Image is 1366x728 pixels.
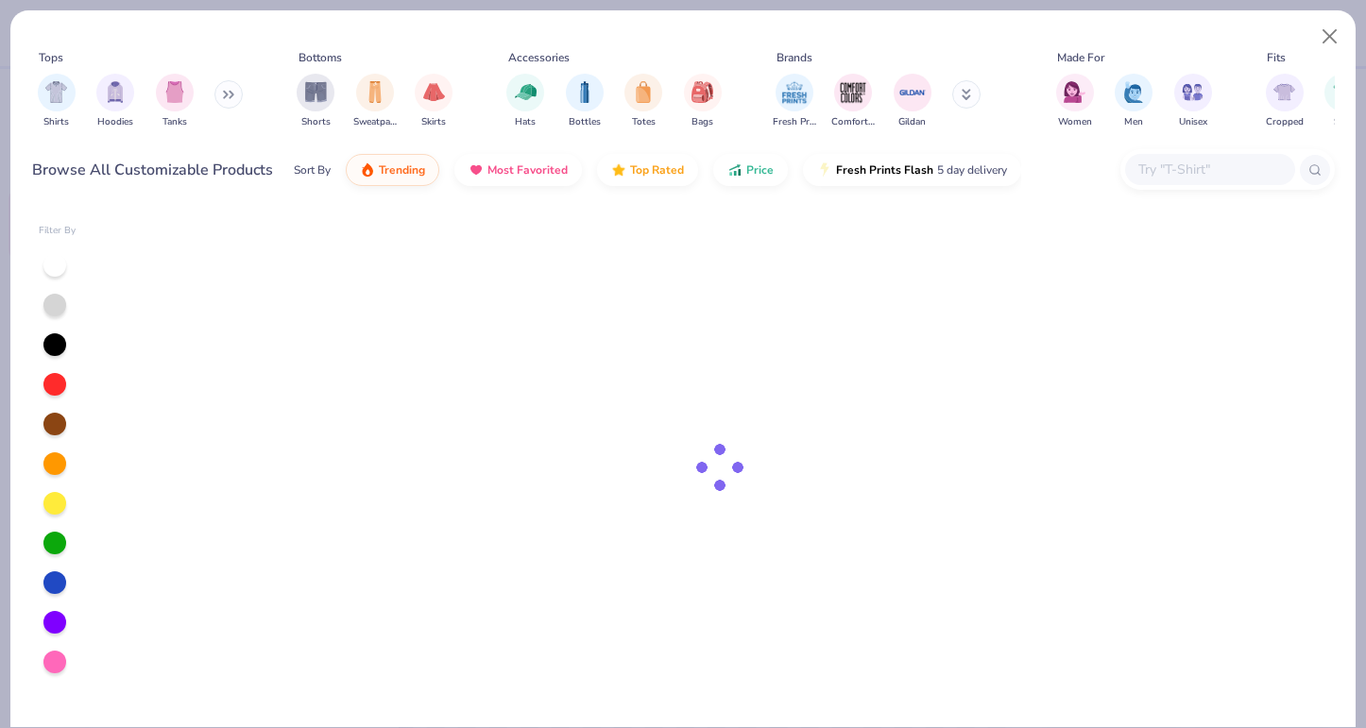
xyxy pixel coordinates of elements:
div: filter for Hats [506,74,544,129]
img: TopRated.gif [611,162,626,178]
button: filter button [1324,74,1362,129]
button: filter button [506,74,544,129]
button: Close [1312,19,1348,55]
div: filter for Men [1115,74,1153,129]
button: filter button [684,74,722,129]
div: filter for Cropped [1266,74,1304,129]
div: filter for Unisex [1174,74,1212,129]
img: Bottles Image [574,81,595,103]
button: Price [713,154,788,186]
div: filter for Comfort Colors [831,74,875,129]
img: Slim Image [1333,81,1354,103]
div: filter for Women [1056,74,1094,129]
img: most_fav.gif [469,162,484,178]
img: flash.gif [817,162,832,178]
button: filter button [353,74,397,129]
input: Try "T-Shirt" [1136,159,1282,180]
button: filter button [566,74,604,129]
span: Men [1124,115,1143,129]
div: Sort By [294,161,331,178]
span: Fresh Prints Flash [836,162,933,178]
img: Hats Image [515,81,537,103]
button: filter button [1115,74,1153,129]
button: filter button [38,74,76,129]
img: Fresh Prints Image [780,78,809,107]
span: Slim [1334,115,1353,129]
img: Comfort Colors Image [839,78,867,107]
div: filter for Slim [1324,74,1362,129]
div: filter for Fresh Prints [773,74,816,129]
img: Women Image [1064,81,1085,103]
button: filter button [624,74,662,129]
span: Sweatpants [353,115,397,129]
div: Browse All Customizable Products [32,159,273,181]
div: filter for Bottles [566,74,604,129]
img: Men Image [1123,81,1144,103]
span: Bags [692,115,713,129]
button: Most Favorited [454,154,582,186]
div: Accessories [508,49,570,66]
img: Totes Image [633,81,654,103]
button: filter button [1174,74,1212,129]
button: filter button [96,74,134,129]
div: Filter By [39,224,77,238]
img: trending.gif [360,162,375,178]
div: filter for Tanks [156,74,194,129]
span: Gildan [898,115,926,129]
span: Totes [632,115,656,129]
img: Shirts Image [45,81,67,103]
div: Bottoms [299,49,342,66]
div: Tops [39,49,63,66]
span: Women [1058,115,1092,129]
div: Brands [777,49,812,66]
span: 5 day delivery [937,160,1007,181]
div: Fits [1267,49,1286,66]
button: Trending [346,154,439,186]
button: filter button [1056,74,1094,129]
span: Fresh Prints [773,115,816,129]
button: filter button [831,74,875,129]
img: Shorts Image [305,81,327,103]
span: Hats [515,115,536,129]
button: filter button [156,74,194,129]
div: filter for Shirts [38,74,76,129]
span: Price [746,162,774,178]
button: Fresh Prints Flash5 day delivery [803,154,1021,186]
span: Cropped [1266,115,1304,129]
div: filter for Skirts [415,74,452,129]
div: filter for Hoodies [96,74,134,129]
button: filter button [894,74,931,129]
span: Shorts [301,115,331,129]
div: filter for Gildan [894,74,931,129]
img: Bags Image [692,81,712,103]
img: Hoodies Image [105,81,126,103]
button: filter button [415,74,452,129]
button: filter button [773,74,816,129]
button: filter button [1266,74,1304,129]
img: Gildan Image [898,78,927,107]
div: filter for Sweatpants [353,74,397,129]
img: Sweatpants Image [365,81,385,103]
img: Skirts Image [423,81,445,103]
div: filter for Shorts [297,74,334,129]
span: Top Rated [630,162,684,178]
div: filter for Totes [624,74,662,129]
img: Unisex Image [1182,81,1204,103]
span: Most Favorited [487,162,568,178]
span: Comfort Colors [831,115,875,129]
span: Skirts [421,115,446,129]
span: Hoodies [97,115,133,129]
div: filter for Bags [684,74,722,129]
img: Cropped Image [1273,81,1295,103]
div: Made For [1057,49,1104,66]
span: Unisex [1179,115,1207,129]
span: Trending [379,162,425,178]
span: Tanks [162,115,187,129]
button: filter button [297,74,334,129]
span: Shirts [43,115,69,129]
span: Bottles [569,115,601,129]
button: Top Rated [597,154,698,186]
img: Tanks Image [164,81,185,103]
